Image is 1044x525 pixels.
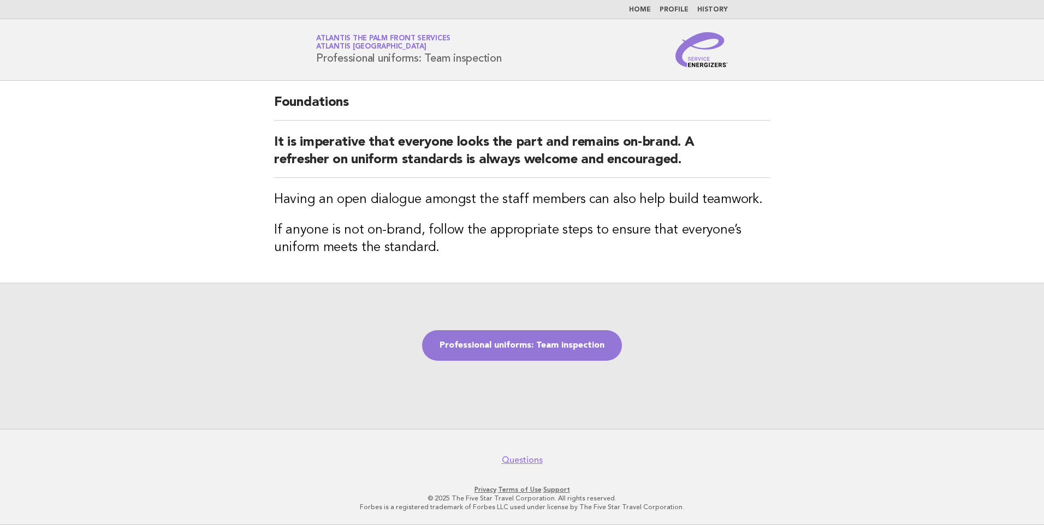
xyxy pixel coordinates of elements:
[502,455,543,466] a: Questions
[629,7,651,13] a: Home
[660,7,689,13] a: Profile
[188,485,856,494] p: · ·
[274,222,770,256] h3: If anyone is not on-brand, follow the appropriate steps to ensure that everyone’s uniform meets t...
[697,7,728,13] a: History
[274,134,770,178] h2: It is imperative that everyone looks the part and remains on-brand. A refresher on uniform standa...
[316,35,450,50] a: Atlantis The Palm Front ServicesAtlantis [GEOGRAPHIC_DATA]
[316,35,502,64] h1: Professional uniforms: Team inspection
[498,486,542,493] a: Terms of Use
[675,32,728,67] img: Service Energizers
[422,330,622,361] a: Professional uniforms: Team inspection
[274,191,770,208] h3: Having an open dialogue amongst the staff members can also help build teamwork.
[474,486,496,493] a: Privacy
[543,486,570,493] a: Support
[188,494,856,503] p: © 2025 The Five Star Travel Corporation. All rights reserved.
[316,44,426,51] span: Atlantis [GEOGRAPHIC_DATA]
[188,503,856,511] p: Forbes is a registered trademark of Forbes LLC used under license by The Five Star Travel Corpora...
[274,94,770,121] h2: Foundations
